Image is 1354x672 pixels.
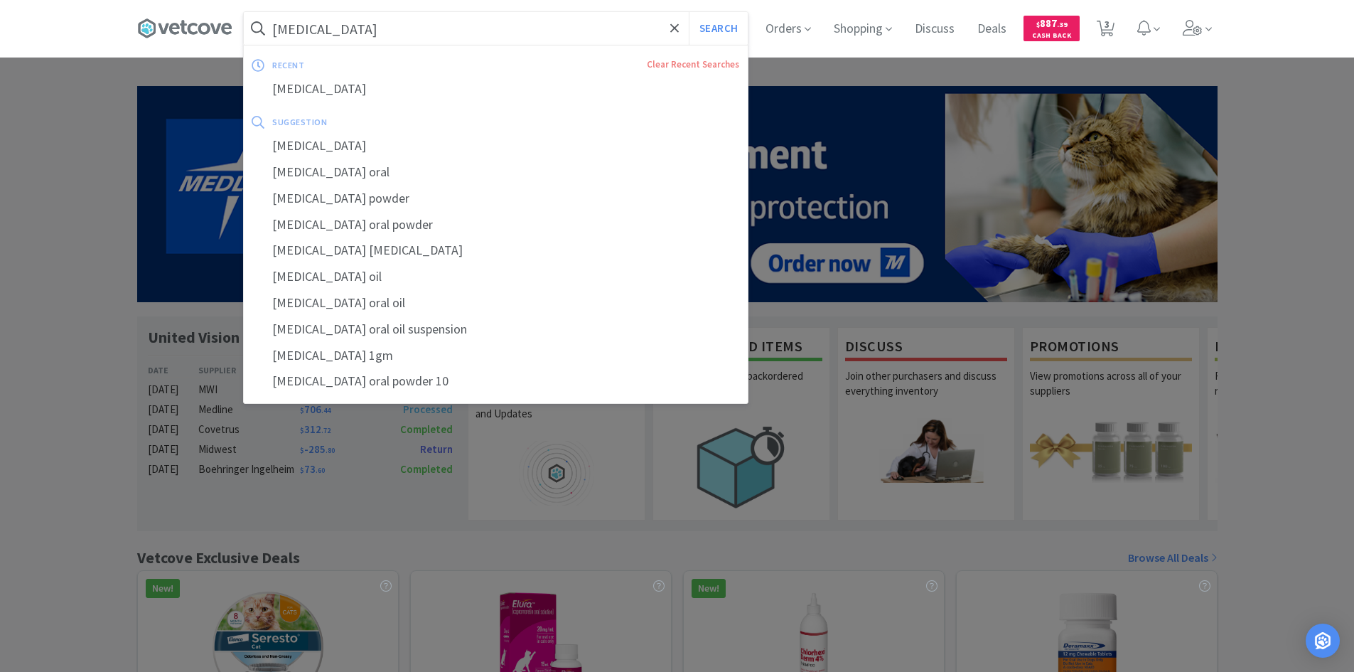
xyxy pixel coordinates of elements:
[244,133,748,159] div: [MEDICAL_DATA]
[244,290,748,316] div: [MEDICAL_DATA] oral oil
[244,186,748,212] div: [MEDICAL_DATA] powder
[1023,9,1080,48] a: $887.39Cash Back
[244,238,748,264] div: [MEDICAL_DATA] [MEDICAL_DATA]
[647,58,739,70] a: Clear Recent Searches
[244,368,748,395] div: [MEDICAL_DATA] oral powder 10
[1032,32,1071,41] span: Cash Back
[244,316,748,343] div: [MEDICAL_DATA] oral oil suspension
[1036,20,1040,29] span: $
[244,264,748,290] div: [MEDICAL_DATA] oil
[909,23,960,36] a: Discuss
[244,76,748,102] div: [MEDICAL_DATA]
[244,343,748,369] div: [MEDICAL_DATA] 1gm
[272,111,533,133] div: suggestion
[1057,20,1068,29] span: . 39
[1036,16,1068,30] span: 887
[244,12,748,45] input: Search by item, sku, manufacturer, ingredient, size...
[972,23,1012,36] a: Deals
[689,12,748,45] button: Search
[272,54,475,76] div: recent
[1306,624,1340,658] div: Open Intercom Messenger
[244,212,748,238] div: [MEDICAL_DATA] oral powder
[244,159,748,186] div: [MEDICAL_DATA] oral
[1091,24,1120,37] a: 3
